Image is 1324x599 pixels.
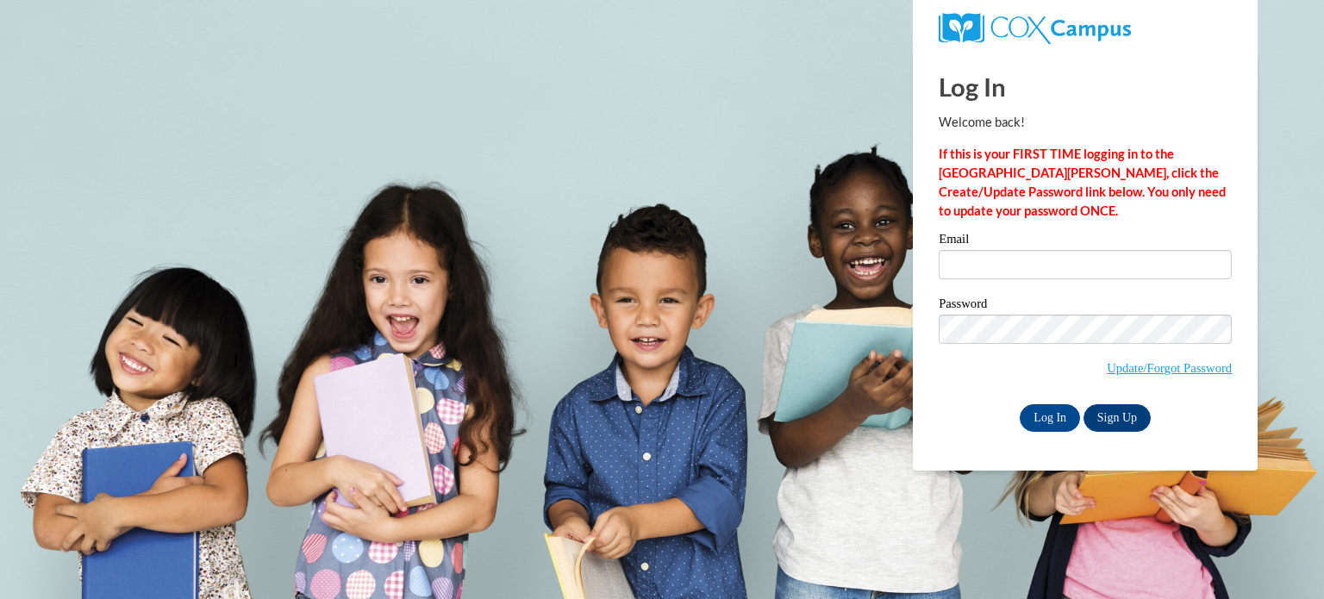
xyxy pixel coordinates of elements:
[939,20,1131,34] a: COX Campus
[1107,361,1232,375] a: Update/Forgot Password
[1020,404,1080,432] input: Log In
[939,113,1232,132] p: Welcome back!
[939,147,1226,218] strong: If this is your FIRST TIME logging in to the [GEOGRAPHIC_DATA][PERSON_NAME], click the Create/Upd...
[939,13,1131,44] img: COX Campus
[939,233,1232,250] label: Email
[1084,404,1151,432] a: Sign Up
[939,297,1232,315] label: Password
[939,69,1232,104] h1: Log In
